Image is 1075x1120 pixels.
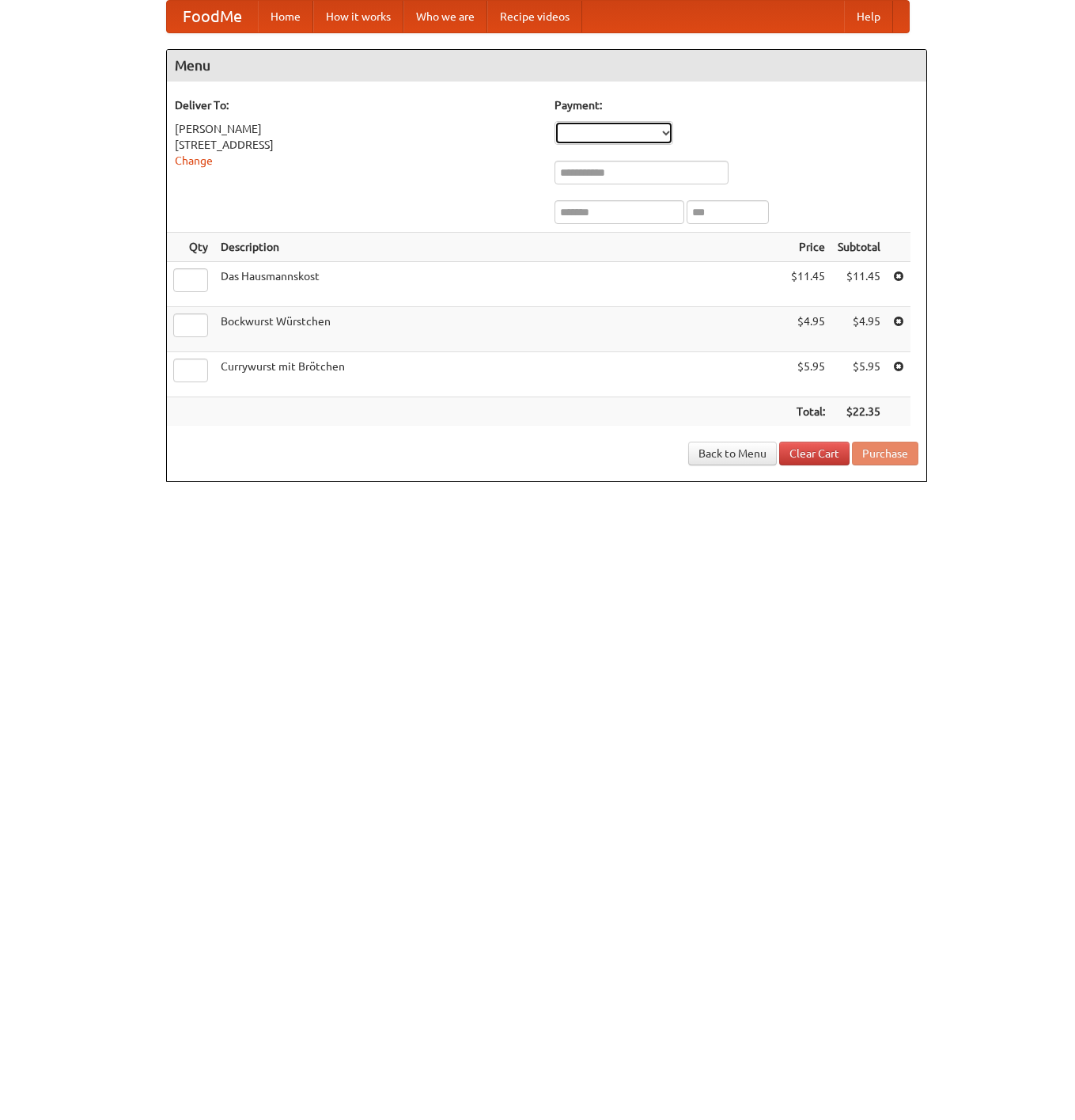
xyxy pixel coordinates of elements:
[779,442,850,465] a: Clear Cart
[258,1,313,32] a: Home
[214,233,785,262] th: Description
[167,50,926,82] h4: Menu
[214,262,785,307] td: Das Hausmannskost
[852,442,918,465] button: Purchase
[688,442,777,465] a: Back to Menu
[831,352,887,397] td: $5.95
[487,1,582,32] a: Recipe videos
[214,352,785,397] td: Currywurst mit Brötchen
[175,154,213,167] a: Change
[831,262,887,307] td: $11.45
[785,262,831,307] td: $11.45
[403,1,487,32] a: Who we are
[175,97,539,113] h5: Deliver To:
[785,233,831,262] th: Price
[175,121,539,137] div: [PERSON_NAME]
[785,307,831,352] td: $4.95
[313,1,403,32] a: How it works
[831,397,887,427] th: $22.35
[831,233,887,262] th: Subtotal
[831,307,887,352] td: $4.95
[785,397,831,427] th: Total:
[555,97,918,113] h5: Payment:
[167,233,214,262] th: Qty
[844,1,893,32] a: Help
[175,137,539,153] div: [STREET_ADDRESS]
[214,307,785,352] td: Bockwurst Würstchen
[167,1,258,32] a: FoodMe
[785,352,831,397] td: $5.95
